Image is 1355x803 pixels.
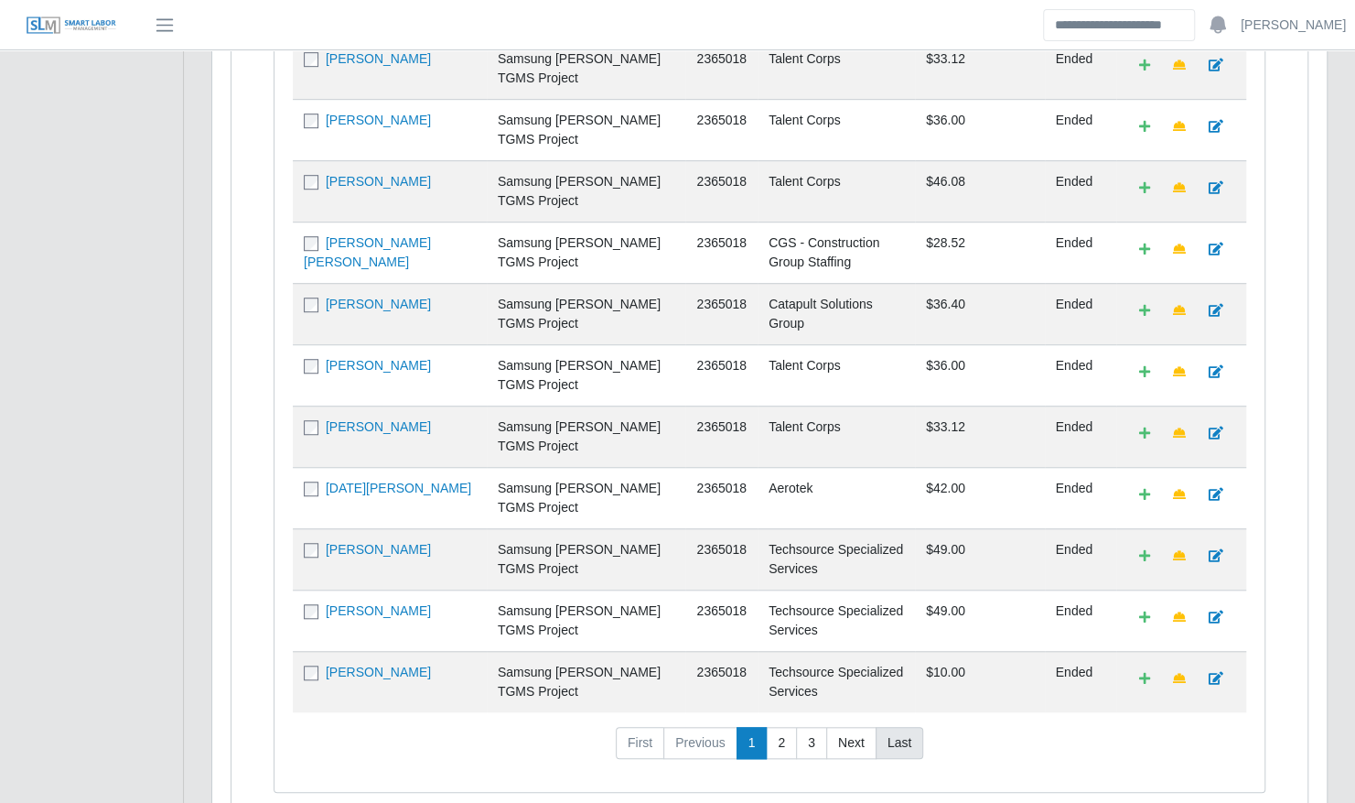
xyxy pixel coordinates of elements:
[685,99,758,160] td: 2365018
[326,297,431,311] a: [PERSON_NAME]
[915,222,1044,283] td: $28.52
[766,727,797,760] a: 2
[758,651,915,712] td: Techsource Specialized Services
[915,99,1044,160] td: $36.00
[1045,651,1116,712] td: ended
[915,651,1044,712] td: $10.00
[737,727,768,760] a: 1
[487,160,686,222] td: Samsung [PERSON_NAME] TGMS Project
[1241,16,1346,35] a: [PERSON_NAME]
[915,467,1044,528] td: $42.00
[1045,160,1116,222] td: ended
[487,467,686,528] td: Samsung [PERSON_NAME] TGMS Project
[685,528,758,590] td: 2365018
[487,651,686,712] td: Samsung [PERSON_NAME] TGMS Project
[685,406,758,467] td: 2365018
[796,727,827,760] a: 3
[1161,49,1198,81] a: Make Team Lead
[1043,9,1195,41] input: Search
[1127,356,1162,388] a: Add Default Cost Code
[1045,222,1116,283] td: ended
[326,542,431,557] a: [PERSON_NAME]
[915,528,1044,590] td: $49.00
[326,358,431,373] a: [PERSON_NAME]
[685,590,758,651] td: 2365018
[1161,663,1198,695] a: Make Team Lead
[685,38,758,99] td: 2365018
[1161,356,1198,388] a: Make Team Lead
[915,344,1044,406] td: $36.00
[304,235,431,269] a: [PERSON_NAME] [PERSON_NAME]
[685,467,758,528] td: 2365018
[758,590,915,651] td: Techsource Specialized Services
[1161,479,1198,511] a: Make Team Lead
[1127,479,1162,511] a: Add Default Cost Code
[487,344,686,406] td: Samsung [PERSON_NAME] TGMS Project
[1161,295,1198,327] a: Make Team Lead
[487,528,686,590] td: Samsung [PERSON_NAME] TGMS Project
[915,406,1044,467] td: $33.12
[1161,233,1198,266] a: Make Team Lead
[487,99,686,160] td: Samsung [PERSON_NAME] TGMS Project
[293,727,1246,775] nav: pagination
[1045,283,1116,344] td: ended
[1045,590,1116,651] td: ended
[326,113,431,127] a: [PERSON_NAME]
[1127,663,1162,695] a: Add Default Cost Code
[685,651,758,712] td: 2365018
[758,283,915,344] td: Catapult Solutions Group
[758,160,915,222] td: Talent Corps
[758,344,915,406] td: Talent Corps
[685,160,758,222] td: 2365018
[1127,49,1162,81] a: Add Default Cost Code
[758,406,915,467] td: Talent Corps
[685,344,758,406] td: 2365018
[326,481,471,495] a: [DATE][PERSON_NAME]
[758,467,915,528] td: Aerotek
[487,590,686,651] td: Samsung [PERSON_NAME] TGMS Project
[26,16,117,36] img: SLM Logo
[326,419,431,434] a: [PERSON_NAME]
[326,665,431,679] a: [PERSON_NAME]
[758,38,915,99] td: Talent Corps
[487,406,686,467] td: Samsung [PERSON_NAME] TGMS Project
[1127,540,1162,572] a: Add Default Cost Code
[685,222,758,283] td: 2365018
[876,727,923,760] a: Last
[915,160,1044,222] td: $46.08
[1045,528,1116,590] td: ended
[826,727,876,760] a: Next
[915,38,1044,99] td: $33.12
[685,283,758,344] td: 2365018
[758,99,915,160] td: Talent Corps
[1127,602,1162,634] a: Add Default Cost Code
[915,590,1044,651] td: $49.00
[1161,602,1198,634] a: Make Team Lead
[326,174,431,189] a: [PERSON_NAME]
[1127,233,1162,266] a: Add Default Cost Code
[487,222,686,283] td: Samsung [PERSON_NAME] TGMS Project
[1161,111,1198,143] a: Make Team Lead
[915,283,1044,344] td: $36.40
[758,222,915,283] td: CGS - Construction Group Staffing
[1161,418,1198,450] a: Make Team Lead
[1045,344,1116,406] td: ended
[1045,38,1116,99] td: ended
[1127,418,1162,450] a: Add Default Cost Code
[1127,111,1162,143] a: Add Default Cost Code
[326,603,431,618] a: [PERSON_NAME]
[1045,406,1116,467] td: ended
[1161,172,1198,204] a: Make Team Lead
[1127,172,1162,204] a: Add Default Cost Code
[487,283,686,344] td: Samsung [PERSON_NAME] TGMS Project
[1127,295,1162,327] a: Add Default Cost Code
[1161,540,1198,572] a: Make Team Lead
[326,51,431,66] a: [PERSON_NAME]
[1045,99,1116,160] td: ended
[487,38,686,99] td: Samsung [PERSON_NAME] TGMS Project
[1045,467,1116,528] td: ended
[758,528,915,590] td: Techsource Specialized Services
